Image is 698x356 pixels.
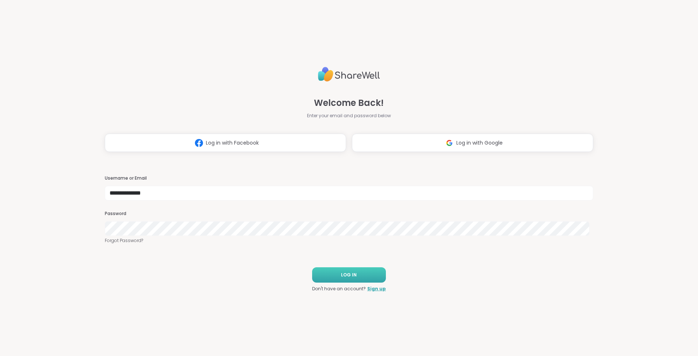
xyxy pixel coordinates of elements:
[105,134,346,152] button: Log in with Facebook
[105,211,593,217] h3: Password
[312,267,386,283] button: LOG IN
[105,175,593,181] h3: Username or Email
[456,139,503,147] span: Log in with Google
[314,96,384,110] span: Welcome Back!
[312,286,366,292] span: Don't have an account?
[318,64,380,85] img: ShareWell Logo
[367,286,386,292] a: Sign up
[307,112,391,119] span: Enter your email and password below
[206,139,259,147] span: Log in with Facebook
[105,237,593,244] a: Forgot Password?
[352,134,593,152] button: Log in with Google
[341,272,357,278] span: LOG IN
[442,136,456,150] img: ShareWell Logomark
[192,136,206,150] img: ShareWell Logomark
